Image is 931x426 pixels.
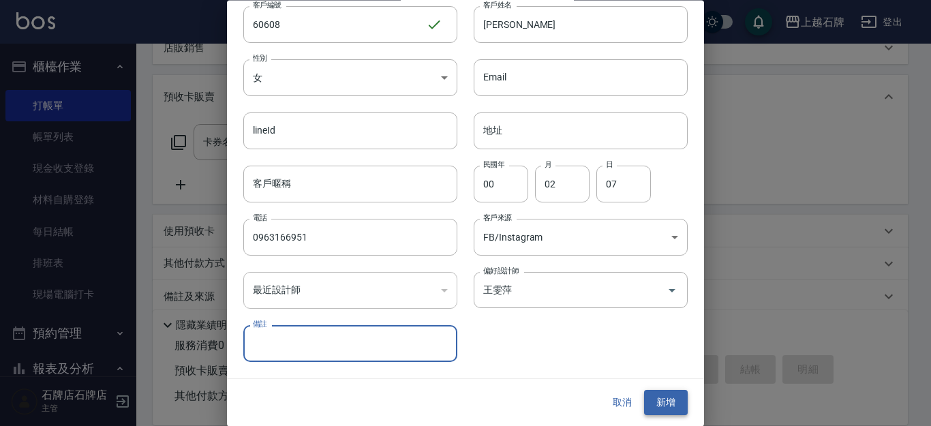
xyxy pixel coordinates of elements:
[474,219,688,256] div: FB/Instagram
[545,159,551,170] label: 月
[644,391,688,416] button: 新增
[253,53,267,63] label: 性別
[253,320,267,330] label: 備註
[483,159,504,170] label: 民國年
[600,391,644,416] button: 取消
[243,59,457,96] div: 女
[606,159,613,170] label: 日
[483,267,519,277] label: 偏好設計師
[661,279,683,301] button: Open
[253,213,267,224] label: 電話
[483,213,512,224] label: 客戶來源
